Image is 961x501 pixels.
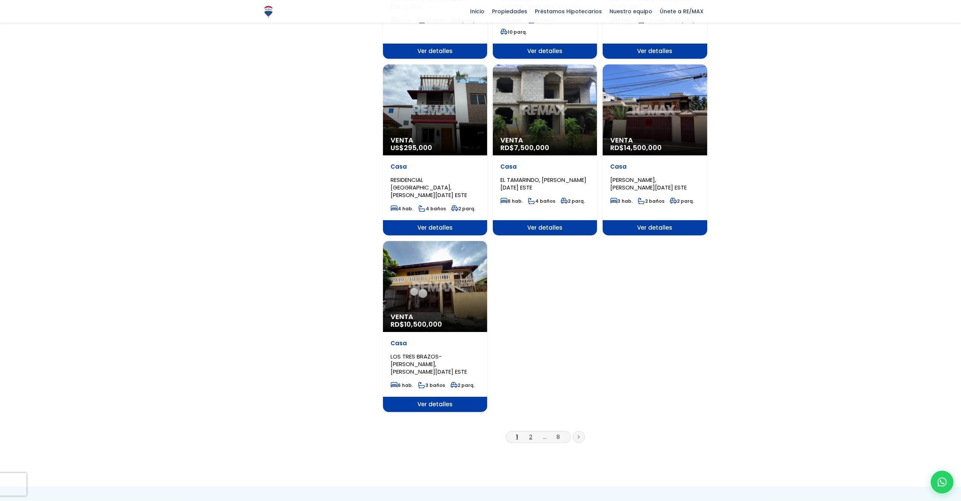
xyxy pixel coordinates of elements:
[391,176,467,199] span: RESIDENCIAL [GEOGRAPHIC_DATA], [PERSON_NAME][DATE] ESTE
[606,6,656,17] span: Nuestro equipo
[529,433,532,441] a: 2
[391,352,467,376] span: LOS TRES BRAZOS-[PERSON_NAME], [PERSON_NAME][DATE] ESTE
[262,5,275,18] img: Logo de REMAX
[391,136,480,144] span: Venta
[500,143,549,152] span: RD$
[418,382,445,388] span: 3 baños
[531,6,606,17] span: Préstamos Hipotecarios
[500,29,527,35] span: 10 parq.
[383,397,487,412] span: Ver detalles
[670,198,694,204] span: 2 parq.
[404,319,442,329] span: 10,500,000
[391,340,480,347] p: Casa
[603,64,707,235] a: Venta RD$14,500,000 Casa [PERSON_NAME], [PERSON_NAME][DATE] ESTE 3 hab. 2 baños 2 parq. Ver detalles
[466,6,488,17] span: Inicio
[543,433,546,441] a: ...
[500,163,589,171] p: Casa
[493,44,597,59] span: Ver detalles
[451,205,475,212] span: 2 parq.
[500,198,523,204] span: 6 hab.
[450,382,475,388] span: 2 parq.
[419,205,446,212] span: 4 baños
[556,433,560,441] a: 8
[516,433,518,441] a: 1
[493,64,597,235] a: Venta RD$7,500,000 Casa EL TAMARINDO, [PERSON_NAME][DATE] ESTE 6 hab. 4 baños 2 parq. Ver detalles
[391,143,432,152] span: US$
[514,143,549,152] span: 7,500,000
[610,198,633,204] span: 3 hab.
[610,136,699,144] span: Venta
[383,44,487,59] span: Ver detalles
[391,313,480,321] span: Venta
[391,205,413,212] span: 4 hab.
[624,143,662,152] span: 14,500,000
[603,220,707,235] span: Ver detalles
[610,143,662,152] span: RD$
[500,176,586,191] span: EL TAMARINDO, [PERSON_NAME][DATE] ESTE
[391,382,413,388] span: 6 hab.
[561,198,585,204] span: 2 parq.
[500,136,589,144] span: Venta
[488,6,531,17] span: Propiedades
[656,6,707,17] span: Únete a RE/MAX
[638,198,664,204] span: 2 baños
[610,176,687,191] span: [PERSON_NAME], [PERSON_NAME][DATE] ESTE
[493,220,597,235] span: Ver detalles
[404,143,432,152] span: 295,000
[603,44,707,59] span: Ver detalles
[383,241,487,412] a: Venta RD$10,500,000 Casa LOS TRES BRAZOS-[PERSON_NAME], [PERSON_NAME][DATE] ESTE 6 hab. 3 baños 2...
[528,198,555,204] span: 4 baños
[610,163,699,171] p: Casa
[383,220,487,235] span: Ver detalles
[391,163,480,171] p: Casa
[383,64,487,235] a: Venta US$295,000 Casa RESIDENCIAL [GEOGRAPHIC_DATA], [PERSON_NAME][DATE] ESTE 4 hab. 4 baños 2 pa...
[391,319,442,329] span: RD$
